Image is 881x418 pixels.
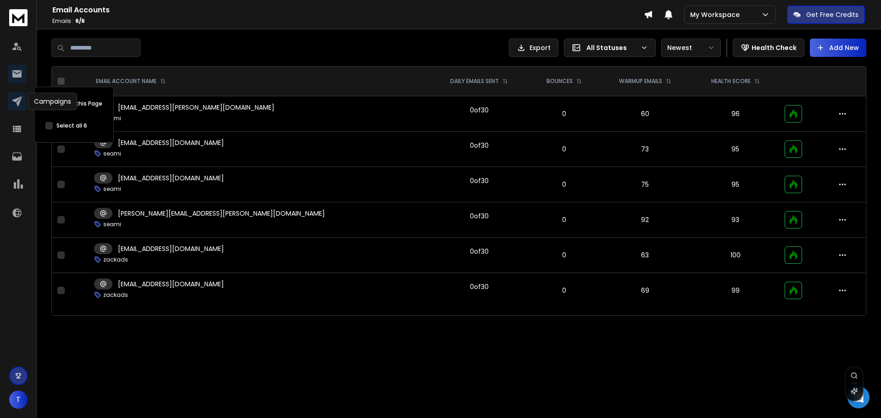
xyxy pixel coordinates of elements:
[661,39,721,57] button: Newest
[599,167,691,202] td: 75
[599,96,691,132] td: 60
[599,132,691,167] td: 73
[546,78,573,85] p: BOUNCES
[599,238,691,273] td: 63
[103,291,128,299] p: zackads
[599,202,691,238] td: 92
[691,167,779,202] td: 95
[599,273,691,308] td: 69
[806,10,859,19] p: Get Free Credits
[470,176,489,185] div: 0 of 30
[9,390,28,409] button: T
[103,221,121,228] p: seami
[96,78,166,85] div: EMAIL ACCOUNT NAME
[535,251,593,260] p: 0
[470,282,489,291] div: 0 of 30
[470,141,489,150] div: 0 of 30
[103,150,121,157] p: seami
[691,273,779,308] td: 99
[28,93,77,110] div: Campaigns
[535,215,593,224] p: 0
[470,106,489,115] div: 0 of 30
[75,17,85,25] span: 6 / 6
[470,212,489,221] div: 0 of 30
[690,10,743,19] p: My Workspace
[535,109,593,118] p: 0
[691,96,779,132] td: 96
[711,78,751,85] p: HEALTH SCORE
[535,180,593,189] p: 0
[118,173,224,183] p: [EMAIL_ADDRESS][DOMAIN_NAME]
[118,138,224,147] p: [EMAIL_ADDRESS][DOMAIN_NAME]
[118,279,224,289] p: [EMAIL_ADDRESS][DOMAIN_NAME]
[733,39,804,57] button: Health Check
[103,256,128,263] p: zackads
[535,286,593,295] p: 0
[810,39,866,57] button: Add New
[586,43,637,52] p: All Statuses
[56,100,102,107] label: Select this Page
[619,78,662,85] p: WARMUP EMAILS
[56,122,87,129] label: Select all 6
[118,244,224,253] p: [EMAIL_ADDRESS][DOMAIN_NAME]
[691,202,779,238] td: 93
[118,103,274,112] p: [EMAIL_ADDRESS][PERSON_NAME][DOMAIN_NAME]
[509,39,558,57] button: Export
[470,247,489,256] div: 0 of 30
[787,6,865,24] button: Get Free Credits
[52,17,644,25] p: Emails :
[752,43,797,52] p: Health Check
[691,238,779,273] td: 100
[52,5,644,16] h1: Email Accounts
[450,78,499,85] p: DAILY EMAILS SENT
[9,9,28,26] img: logo
[118,209,325,218] p: [PERSON_NAME][EMAIL_ADDRESS][PERSON_NAME][DOMAIN_NAME]
[535,145,593,154] p: 0
[691,132,779,167] td: 95
[103,185,121,193] p: seami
